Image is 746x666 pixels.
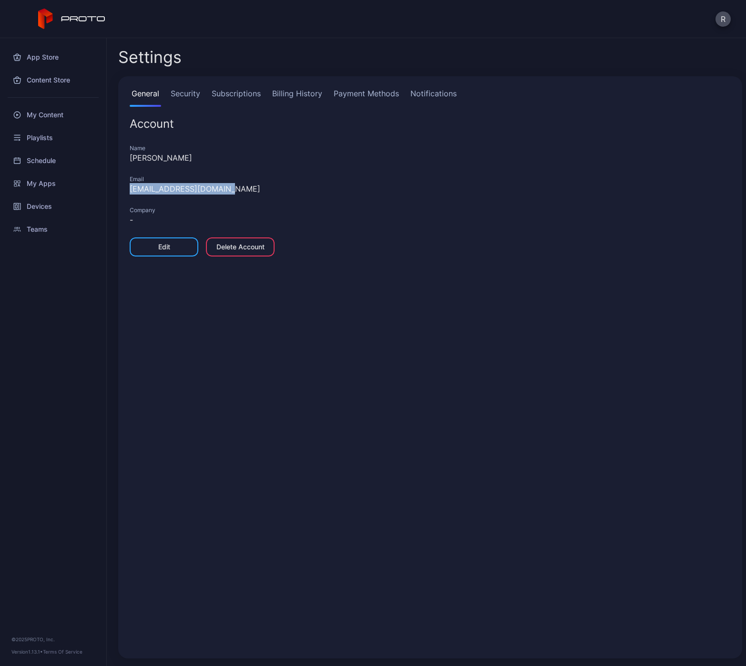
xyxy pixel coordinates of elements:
[6,126,101,149] a: Playlists
[130,144,731,152] div: Name
[130,88,161,107] a: General
[11,635,95,643] div: © 2025 PROTO, Inc.
[216,243,265,251] div: Delete Account
[6,46,101,69] a: App Store
[332,88,401,107] a: Payment Methods
[43,649,82,655] a: Terms Of Service
[130,214,731,225] div: -
[6,69,101,92] a: Content Store
[6,103,101,126] a: My Content
[130,237,198,256] button: Edit
[210,88,263,107] a: Subscriptions
[118,49,182,66] h2: Settings
[6,195,101,218] a: Devices
[130,206,731,214] div: Company
[11,649,43,655] span: Version 1.13.1 •
[158,243,170,251] div: Edit
[130,152,731,164] div: [PERSON_NAME]
[6,149,101,172] a: Schedule
[206,237,275,256] button: Delete Account
[6,218,101,241] a: Teams
[715,11,731,27] button: R
[130,183,731,195] div: [EMAIL_ADDRESS][DOMAIN_NAME]
[270,88,324,107] a: Billing History
[130,175,731,183] div: Email
[409,88,459,107] a: Notifications
[169,88,202,107] a: Security
[130,118,731,130] div: Account
[6,172,101,195] a: My Apps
